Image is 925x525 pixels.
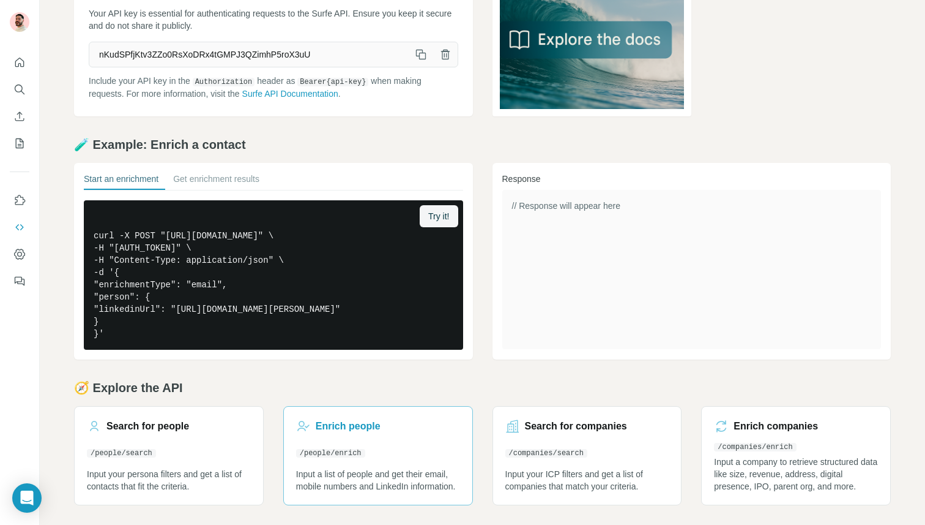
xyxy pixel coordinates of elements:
a: Enrich people/people/enrichInput a list of people and get their email, mobile numbers and LinkedI... [283,406,473,505]
p: Input a company to retrieve structured data like size, revenue, address, digital presence, IPO, p... [714,456,878,493]
h3: Enrich companies [734,419,818,434]
code: /people/search [87,449,156,458]
code: Authorization [193,78,255,86]
img: Avatar [10,12,29,32]
h3: Response [502,173,882,185]
button: My lists [10,132,29,154]
h2: 🧪 Example: Enrich a contact [74,136,891,153]
h3: Search for people [106,419,189,434]
button: Get enrichment results [173,173,259,190]
button: Enrich CSV [10,105,29,127]
button: Feedback [10,270,29,292]
a: Surfe API Documentation [242,89,338,99]
button: Use Surfe API [10,216,29,238]
span: Try it! [428,210,449,222]
h3: Enrich people [316,419,381,434]
code: /companies/enrich [714,443,796,451]
button: Start an enrichment [84,173,158,190]
button: Quick start [10,51,29,74]
p: Input your ICP filters and get a list of companies that match your criteria. [505,468,669,493]
button: Dashboard [10,243,29,265]
code: /companies/search [505,449,587,458]
a: Enrich companies/companies/enrichInput a company to retrieve structured data like size, revenue, ... [701,406,891,505]
p: Include your API key in the header as when making requests. For more information, visit the . [89,75,458,100]
a: Search for companies/companies/searchInput your ICP filters and get a list of companies that matc... [492,406,682,505]
h2: 🧭 Explore the API [74,379,891,396]
a: Search for people/people/searchInput your persona filters and get a list of contacts that fit the... [74,406,264,505]
button: Search [10,78,29,100]
p: Input your persona filters and get a list of contacts that fit the criteria. [87,468,251,493]
button: Try it! [420,205,458,227]
span: nKudSPfjKtv3ZZo0RsXoDRx4tGMPJ3QZimhP5roX3uU [89,43,409,66]
code: /people/enrich [296,449,365,458]
p: Your API key is essential for authenticating requests to the Surfe API. Ensure you keep it secure... [89,7,458,32]
h3: Search for companies [525,419,627,434]
code: Bearer {api-key} [297,78,368,86]
pre: curl -X POST "[URL][DOMAIN_NAME]" \ -H "[AUTH_TOKEN]" \ -H "Content-Type: application/json" \ -d ... [84,200,463,350]
span: // Response will appear here [512,201,620,211]
div: Open Intercom Messenger [12,483,42,513]
p: Input a list of people and get their email, mobile numbers and LinkedIn information. [296,468,460,493]
button: Use Surfe on LinkedIn [10,189,29,211]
